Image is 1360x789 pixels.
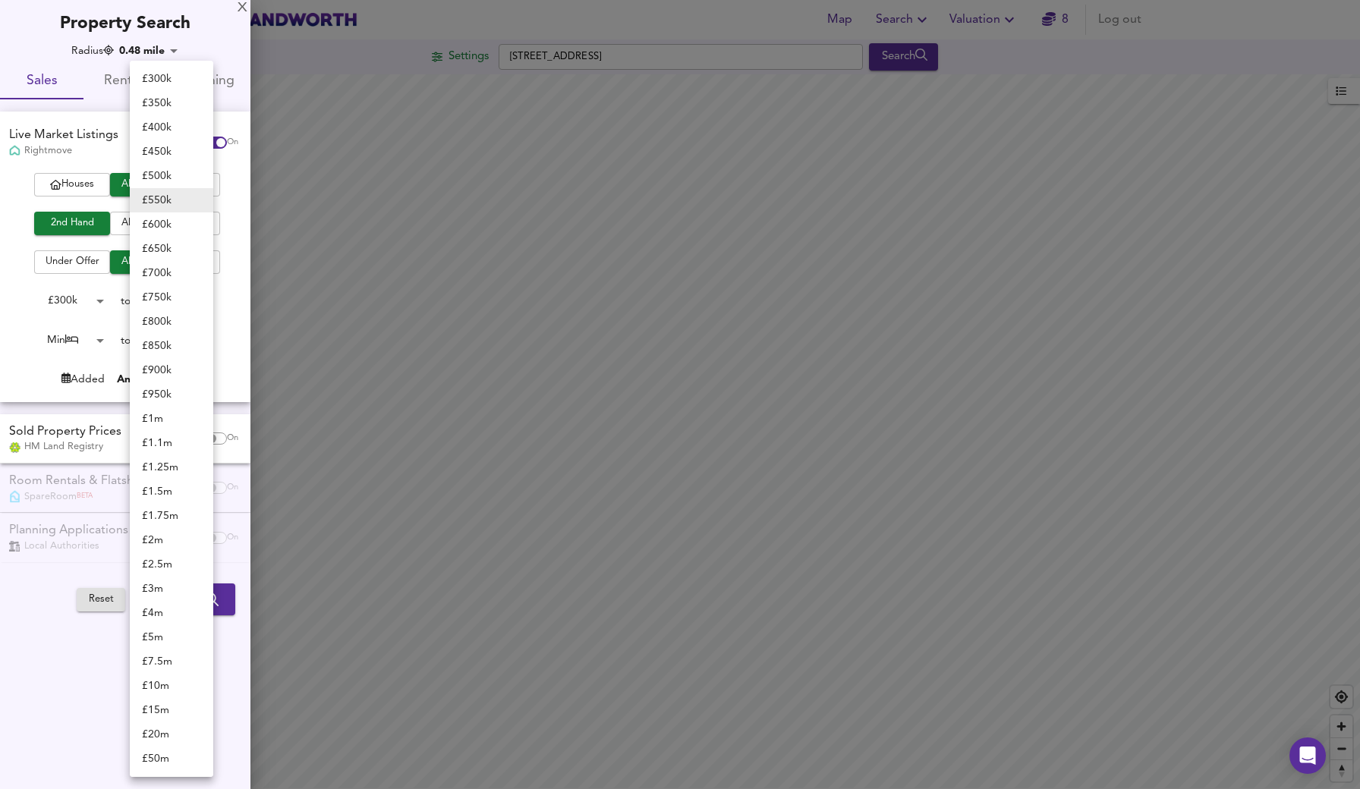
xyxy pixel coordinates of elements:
[130,455,213,479] li: £ 1.25m
[130,504,213,528] li: £ 1.75m
[130,722,213,747] li: £ 20m
[130,212,213,237] li: £ 600k
[130,261,213,285] li: £ 700k
[130,601,213,625] li: £ 4m
[130,577,213,601] li: £ 3m
[130,237,213,261] li: £ 650k
[130,528,213,552] li: £ 2m
[130,479,213,504] li: £ 1.5m
[130,698,213,722] li: £ 15m
[130,358,213,382] li: £ 900k
[130,115,213,140] li: £ 400k
[130,164,213,188] li: £ 500k
[130,310,213,334] li: £ 800k
[1289,737,1326,774] div: Open Intercom Messenger
[130,674,213,698] li: £ 10m
[130,625,213,649] li: £ 5m
[130,334,213,358] li: £ 850k
[130,382,213,407] li: £ 950k
[130,431,213,455] li: £ 1.1m
[130,140,213,164] li: £ 450k
[130,747,213,771] li: £ 50m
[130,552,213,577] li: £ 2.5m
[130,649,213,674] li: £ 7.5m
[130,407,213,431] li: £ 1m
[130,285,213,310] li: £ 750k
[130,188,213,212] li: £ 550k
[130,67,213,91] li: £ 300k
[130,91,213,115] li: £ 350k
